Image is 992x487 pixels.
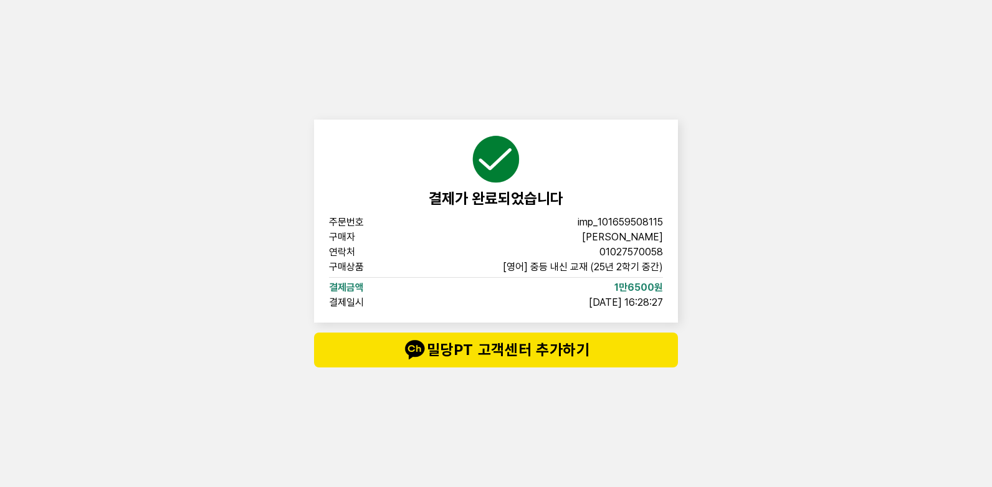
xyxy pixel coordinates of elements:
span: 밀당PT 고객센터 추가하기 [339,338,653,362]
span: 01027570058 [599,247,663,257]
span: 구매자 [329,232,409,242]
span: [PERSON_NAME] [582,232,663,242]
span: [영어] 중등 내신 교재 (25년 2학기 중간) [503,262,663,272]
span: 1만6500원 [614,283,663,293]
span: 결제일시 [329,298,409,308]
span: 구매상품 [329,262,409,272]
span: 결제금액 [329,283,409,293]
span: 주문번호 [329,217,409,227]
img: talk [402,338,427,362]
span: 결제가 완료되었습니다 [429,189,563,207]
span: [DATE] 16:28:27 [589,298,663,308]
button: talk밀당PT 고객센터 추가하기 [314,333,678,367]
span: imp_101659508115 [578,217,663,227]
span: 연락처 [329,247,409,257]
img: succeed [471,135,521,184]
